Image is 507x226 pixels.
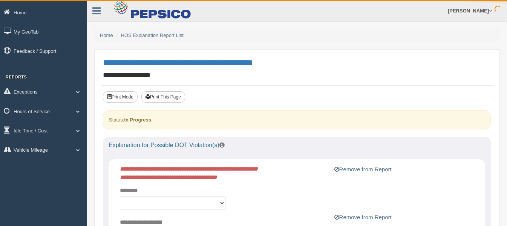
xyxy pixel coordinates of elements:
a: HOS Explanation Report List [121,32,184,38]
div: Status: [103,110,491,129]
div: Explanation for Possible DOT Violation(s) [103,137,491,154]
button: Remove from Report [332,165,394,174]
strong: In Progress [124,117,151,123]
button: Print This Page [141,91,185,103]
a: Home [100,32,113,38]
button: Print Mode [103,91,138,103]
button: Remove from Report [332,213,394,222]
